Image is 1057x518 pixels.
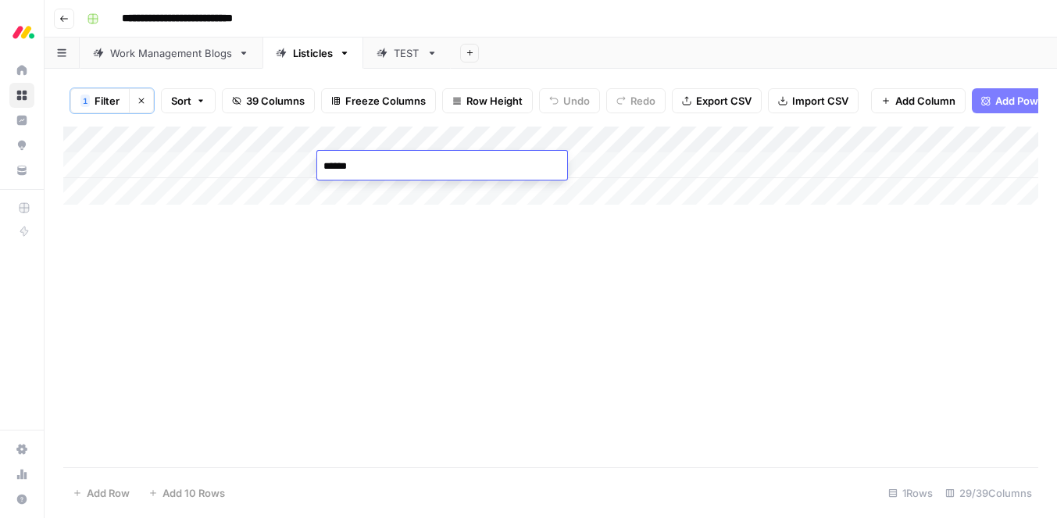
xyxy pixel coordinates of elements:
[9,58,34,83] a: Home
[363,38,451,69] a: TEST
[442,88,533,113] button: Row Height
[9,462,34,487] a: Usage
[110,45,232,61] div: Work Management Blogs
[792,93,848,109] span: Import CSV
[9,487,34,512] button: Help + Support
[871,88,966,113] button: Add Column
[9,108,34,133] a: Insights
[768,88,859,113] button: Import CSV
[9,83,34,108] a: Browse
[83,95,87,107] span: 1
[321,88,436,113] button: Freeze Columns
[246,93,305,109] span: 39 Columns
[161,88,216,113] button: Sort
[630,93,655,109] span: Redo
[9,18,37,46] img: Monday.com Logo
[87,485,130,501] span: Add Row
[222,88,315,113] button: 39 Columns
[696,93,752,109] span: Export CSV
[882,480,939,505] div: 1 Rows
[606,88,666,113] button: Redo
[262,38,363,69] a: Listicles
[80,95,90,107] div: 1
[162,485,225,501] span: Add 10 Rows
[70,88,129,113] button: 1Filter
[345,93,426,109] span: Freeze Columns
[95,93,120,109] span: Filter
[939,480,1038,505] div: 29/39 Columns
[563,93,590,109] span: Undo
[394,45,420,61] div: TEST
[9,133,34,158] a: Opportunities
[293,45,333,61] div: Listicles
[672,88,762,113] button: Export CSV
[171,93,191,109] span: Sort
[895,93,955,109] span: Add Column
[63,480,139,505] button: Add Row
[80,38,262,69] a: Work Management Blogs
[466,93,523,109] span: Row Height
[539,88,600,113] button: Undo
[9,437,34,462] a: Settings
[9,158,34,183] a: Your Data
[139,480,234,505] button: Add 10 Rows
[9,13,34,52] button: Workspace: Monday.com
